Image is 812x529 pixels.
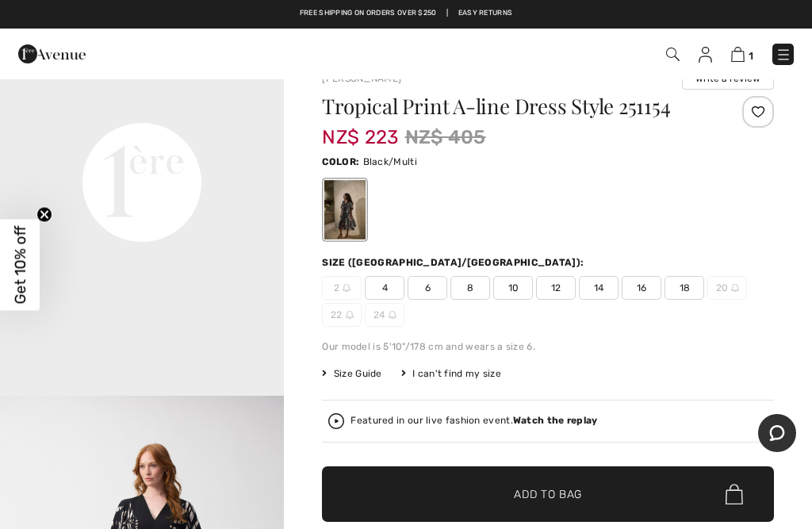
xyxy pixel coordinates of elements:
[322,156,359,167] span: Color:
[322,339,774,354] div: Our model is 5'10"/178 cm and wears a size 6.
[579,276,619,300] span: 14
[322,110,398,148] span: NZ$ 223
[450,276,490,300] span: 8
[758,414,796,454] iframe: Opens a widget where you can chat to one of our agents
[707,276,747,300] span: 20
[322,366,381,381] span: Size Guide
[731,47,745,62] img: Shopping Bag
[365,276,404,300] span: 4
[514,486,582,503] span: Add to Bag
[363,156,417,167] span: Black/Multi
[324,180,366,240] div: Black/Multi
[536,276,576,300] span: 12
[36,206,52,222] button: Close teaser
[458,8,513,19] a: Easy Returns
[18,38,86,70] img: 1ère Avenue
[726,484,743,504] img: Bag.svg
[322,96,699,117] h1: Tropical Print A-line Dress Style 251154
[731,44,753,63] a: 1
[300,8,437,19] a: Free shipping on orders over $250
[11,225,29,304] span: Get 10% off
[666,48,680,61] img: Search
[389,311,396,319] img: ring-m.svg
[350,416,597,426] div: Featured in our live fashion event.
[322,466,774,522] button: Add to Bag
[731,284,739,292] img: ring-m.svg
[343,284,350,292] img: ring-m.svg
[401,366,501,381] div: I can't find my size
[749,50,753,62] span: 1
[365,303,404,327] span: 24
[513,415,598,426] strong: Watch the replay
[493,276,533,300] span: 10
[405,123,486,151] span: NZ$ 405
[408,276,447,300] span: 6
[622,276,661,300] span: 16
[346,311,354,319] img: ring-m.svg
[18,45,86,60] a: 1ère Avenue
[776,47,791,63] img: Menu
[699,47,712,63] img: My Info
[322,303,362,327] span: 22
[446,8,448,19] span: |
[328,413,344,429] img: Watch the replay
[665,276,704,300] span: 18
[322,255,587,270] div: Size ([GEOGRAPHIC_DATA]/[GEOGRAPHIC_DATA]):
[322,276,362,300] span: 2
